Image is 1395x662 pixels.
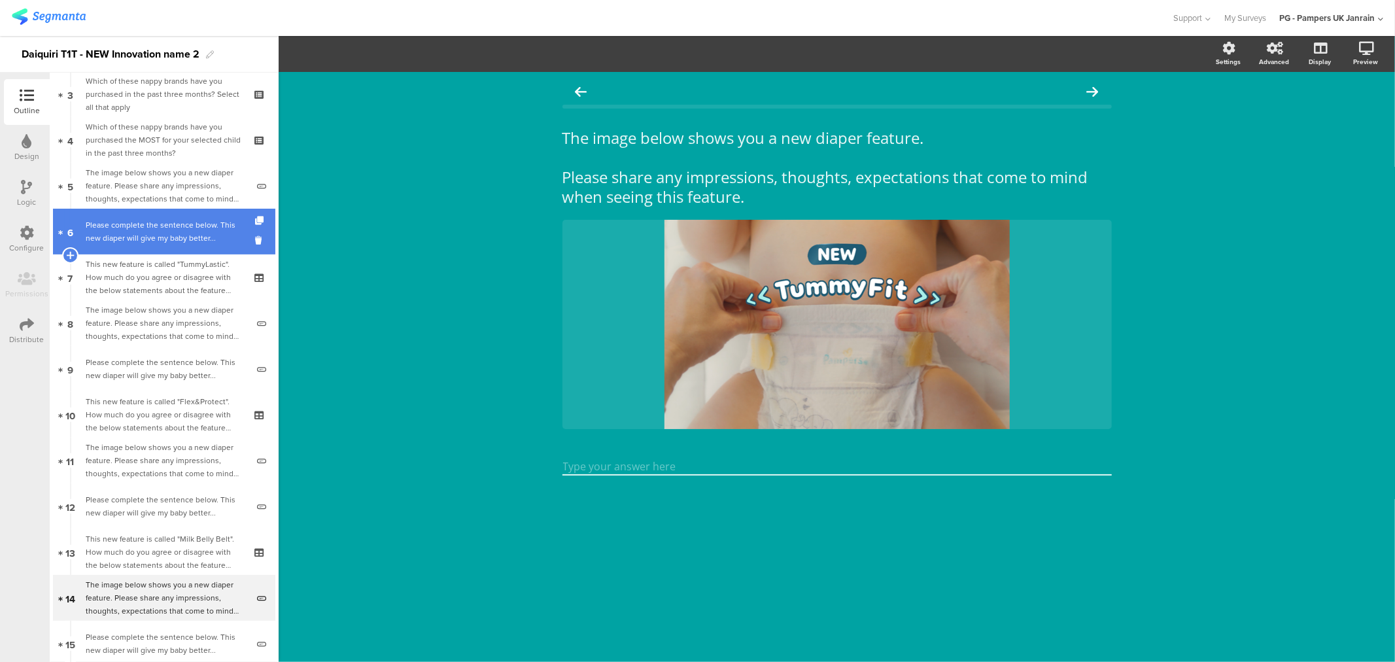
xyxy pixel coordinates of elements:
div: The image below shows you a new diaper feature. Please share any impressions, thoughts, expectati... [86,441,247,480]
span: 12 [65,499,75,514]
a: 10 This new feature is called "Flex&Protect". How much do you agree or disagree with the below st... [53,392,275,438]
div: The image below shows you a new diaper feature. Please share any impressions, thoughts, expectati... [86,304,247,343]
span: 6 [67,224,73,239]
div: Outline [14,105,40,116]
a: 5 The image below shows you a new diaper feature. Please share any impressions, thoughts, expecta... [53,163,275,209]
span: 7 [68,270,73,285]
div: Please complete the sentence below. This new diaper will give my baby better... [86,218,247,245]
div: Please complete the sentence below. This new diaper will give my baby better... [86,631,247,657]
a: 14 The image below shows you a new diaper feature. Please share any impressions, thoughts, expect... [53,575,275,621]
div: This new feature is called "TummyLastic". How much do you agree or disagree with the below statem... [86,258,242,297]
div: Please complete the sentence below. This new diaper will give my baby better... [86,356,247,382]
div: Configure [10,242,44,254]
span: 3 [67,87,73,101]
div: Display [1309,57,1331,67]
a: 13 This new feature is called "Milk Belly Belt". How much do you agree or disagree with the below... [53,529,275,575]
span: 11 [67,453,75,468]
div: Preview [1353,57,1378,67]
div: The image below shows you a new diaper feature. Please share any impressions, thoughts, expectati... [86,578,247,618]
input: Type your answer here [562,459,1112,476]
img: The image below shows you a new diaper feature. Please share any impressions, thoughts, expectati... [664,220,1010,429]
a: 12 Please complete the sentence below. This new diaper will give my baby better... [53,483,275,529]
a: 3 Which of these nappy brands have you purchased in the past three months? Select all that apply [53,71,275,117]
div: Distribute [10,334,44,345]
div: PG - Pampers UK Janrain [1279,12,1375,24]
span: 4 [67,133,73,147]
span: 8 [67,316,73,330]
div: Which of these nappy brands have you purchased the MOST for your selected child in the past three... [86,120,242,160]
span: Support [1174,12,1203,24]
span: 14 [65,591,75,605]
span: 13 [65,545,75,559]
a: 9 Please complete the sentence below. This new diaper will give my baby better... [53,346,275,392]
div: Daiquiri T1T - NEW Innovation name 2 [22,44,199,65]
div: This new feature is called "Flex&Protect". How much do you agree or disagree with the below state... [86,395,242,434]
span: 15 [65,636,75,651]
p: Please share any impressions, thoughts, expectations that come to mind when seeing this feature. [562,167,1112,207]
span: 10 [65,408,75,422]
div: Advanced [1259,57,1289,67]
a: 6 Please complete the sentence below. This new diaper will give my baby better... [53,209,275,254]
img: segmanta logo [12,9,86,25]
i: Duplicate [255,217,266,225]
div: Settings [1216,57,1241,67]
a: 4 Which of these nappy brands have you purchased the MOST for your selected child in the past thr... [53,117,275,163]
div: Logic [18,196,37,208]
span: 9 [67,362,73,376]
div: Which of these nappy brands have you purchased in the past three months? Select all that apply [86,75,242,114]
div: The image below shows you a new diaper feature. Please share any impressions, thoughts, expectati... [86,166,247,205]
a: 8 The image below shows you a new diaper feature. Please share any impressions, thoughts, expecta... [53,300,275,346]
div: This new feature is called "Milk Belly Belt". How much do you agree or disagree with the below st... [86,532,242,572]
div: Design [14,150,39,162]
p: The image below shows you a new diaper feature. [562,128,1112,148]
span: 5 [67,179,73,193]
i: Delete [255,234,266,247]
div: Please complete the sentence below. This new diaper will give my baby better... [86,493,247,519]
a: 11 The image below shows you a new diaper feature. Please share any impressions, thoughts, expect... [53,438,275,483]
a: 7 This new feature is called "TummyLastic". How much do you agree or disagree with the below stat... [53,254,275,300]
